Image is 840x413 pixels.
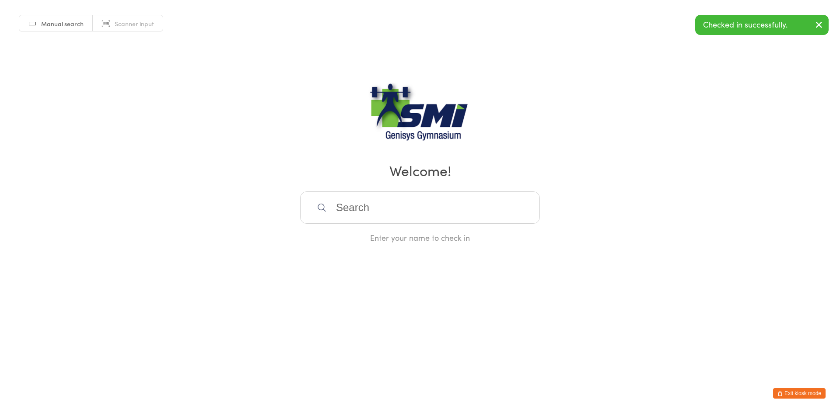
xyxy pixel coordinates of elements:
[365,83,475,148] img: Genisys Gym
[773,388,826,399] button: Exit kiosk mode
[300,191,540,224] input: Search
[41,19,84,28] span: Manual search
[695,15,829,35] div: Checked in successfully.
[9,160,831,180] h2: Welcome!
[115,19,154,28] span: Scanner input
[300,232,540,243] div: Enter your name to check in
